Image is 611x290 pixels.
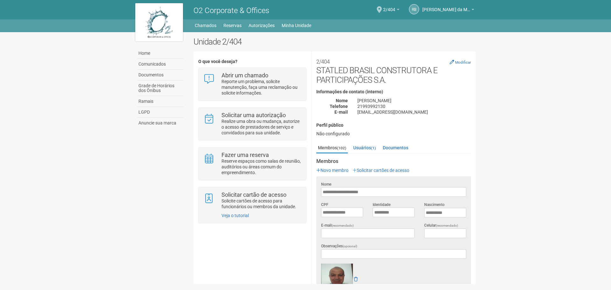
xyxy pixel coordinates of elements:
[316,159,471,164] strong: Membros
[223,21,242,30] a: Reservas
[135,3,183,41] img: logo.jpg
[137,48,184,59] a: Home
[316,89,471,94] h4: Informações de contato (interno)
[383,1,395,12] span: 2/404
[203,73,301,96] a: Abrir um chamado Reporte um problema, solicite manutenção, faça uma reclamação ou solicite inform...
[422,8,474,13] a: [PERSON_NAME] da Motta Junior
[221,72,268,79] strong: Abrir um chamado
[383,8,399,13] a: 2/404
[193,6,269,15] span: O2 Corporate & Offices
[137,96,184,107] a: Ramais
[282,21,311,30] a: Minha Unidade
[330,104,348,109] strong: Telefone
[203,192,301,209] a: Solicitar cartão de acesso Solicite cartões de acesso para funcionários ou membros da unidade.
[137,118,184,128] a: Anuncie sua marca
[371,146,376,150] small: (1)
[352,143,377,152] a: Usuários(1)
[354,277,358,282] a: Remover
[422,1,470,12] span: Raul Barrozo da Motta Junior
[221,198,301,209] p: Solicite cartões de acesso para funcionários ou membros da unidade.
[316,168,348,173] a: Novo membro
[450,60,471,65] a: Modificar
[221,79,301,96] p: Reporte um problema, solicite manutenção, faça uma reclamação ou solicite informações.
[316,56,471,85] h2: STATLED BRASIL CONSTRUTORA E PARTICIPAÇÕES S.A.
[198,59,306,64] h4: O que você deseja?
[353,103,476,109] div: 21993992130
[321,223,354,229] label: E-mail
[221,152,269,158] strong: Fazer uma reserva
[316,143,348,153] a: Membros(102)
[332,224,354,227] span: (recomendado)
[221,213,249,218] a: Veja o tutorial
[203,112,301,136] a: Solicitar uma autorização Realize uma obra ou mudança, autorize o acesso de prestadores de serviç...
[137,107,184,118] a: LGPD
[203,152,301,175] a: Fazer uma reserva Reserve espaços como salas de reunião, auditórios ou áreas comum do empreendime...
[221,112,286,118] strong: Solicitar uma autorização
[321,202,328,208] label: CPF
[137,81,184,96] a: Grade de Horários dos Ônibus
[336,98,348,103] strong: Nome
[137,59,184,70] a: Comunicados
[455,60,471,65] small: Modificar
[343,244,357,248] span: (opcional)
[353,168,409,173] a: Solicitar cartões de acesso
[334,110,348,115] strong: E-mail
[337,146,346,150] small: (102)
[193,37,476,46] h2: Unidade 2/404
[195,21,216,30] a: Chamados
[353,98,476,103] div: [PERSON_NAME]
[137,70,184,81] a: Documentos
[436,224,458,227] span: (recomendado)
[316,131,471,137] div: Não configurado
[221,118,301,136] p: Realize uma obra ou mudança, autorize o acesso de prestadores de serviço e convidados para sua un...
[424,223,458,229] label: Celular
[409,4,419,14] a: RB
[321,243,357,249] label: Observações
[353,109,476,115] div: [EMAIL_ADDRESS][DOMAIN_NAME]
[249,21,275,30] a: Autorizações
[221,158,301,175] p: Reserve espaços como salas de reunião, auditórios ou áreas comum do empreendimento.
[221,191,286,198] strong: Solicitar cartão de acesso
[321,181,331,187] label: Nome
[424,202,445,208] label: Nascimento
[316,59,330,65] small: 2/404
[373,202,390,208] label: Identidade
[381,143,410,152] a: Documentos
[316,123,471,128] h4: Perfil público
